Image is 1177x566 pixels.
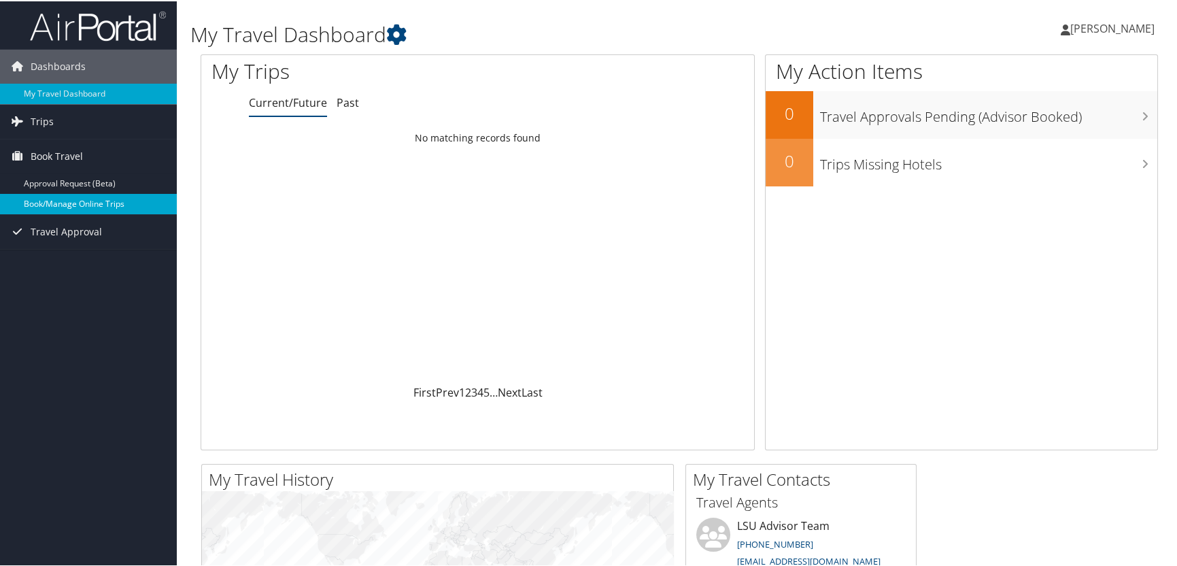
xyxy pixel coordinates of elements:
[249,94,327,109] a: Current/Future
[459,384,465,399] a: 1
[693,467,916,490] h2: My Travel Contacts
[1070,20,1155,35] span: [PERSON_NAME]
[737,554,881,566] a: [EMAIL_ADDRESS][DOMAIN_NAME]
[211,56,513,84] h1: My Trips
[31,48,86,82] span: Dashboards
[477,384,483,399] a: 4
[498,384,522,399] a: Next
[696,492,906,511] h3: Travel Agents
[483,384,490,399] a: 5
[31,214,102,248] span: Travel Approval
[522,384,543,399] a: Last
[766,101,813,124] h2: 0
[413,384,436,399] a: First
[820,99,1157,125] h3: Travel Approvals Pending (Advisor Booked)
[465,384,471,399] a: 2
[30,9,166,41] img: airportal-logo.png
[201,124,754,149] td: No matching records found
[766,148,813,171] h2: 0
[190,19,842,48] h1: My Travel Dashboard
[31,103,54,137] span: Trips
[31,138,83,172] span: Book Travel
[436,384,459,399] a: Prev
[766,90,1157,137] a: 0Travel Approvals Pending (Advisor Booked)
[490,384,498,399] span: …
[1061,7,1168,48] a: [PERSON_NAME]
[337,94,359,109] a: Past
[766,56,1157,84] h1: My Action Items
[471,384,477,399] a: 3
[820,147,1157,173] h3: Trips Missing Hotels
[766,137,1157,185] a: 0Trips Missing Hotels
[737,537,813,549] a: [PHONE_NUMBER]
[209,467,673,490] h2: My Travel History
